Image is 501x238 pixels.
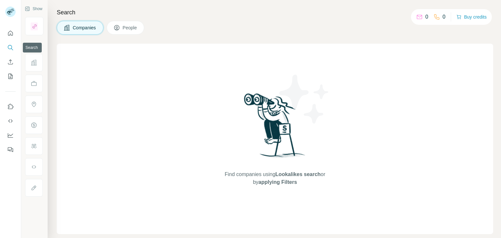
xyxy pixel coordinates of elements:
[425,13,428,21] p: 0
[5,101,16,112] button: Use Surfe on LinkedIn
[223,171,327,186] span: Find companies using or by
[57,8,493,17] h4: Search
[5,144,16,156] button: Feedback
[5,27,16,39] button: Quick start
[123,24,138,31] span: People
[275,70,334,128] img: Surfe Illustration - Stars
[241,92,309,164] img: Surfe Illustration - Woman searching with binoculars
[5,42,16,53] button: Search
[5,56,16,68] button: Enrich CSV
[258,179,297,185] span: applying Filters
[20,4,47,14] button: Show
[275,171,321,177] span: Lookalikes search
[456,12,487,22] button: Buy credits
[5,70,16,82] button: My lists
[73,24,97,31] span: Companies
[5,115,16,127] button: Use Surfe API
[5,129,16,141] button: Dashboard
[443,13,446,21] p: 0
